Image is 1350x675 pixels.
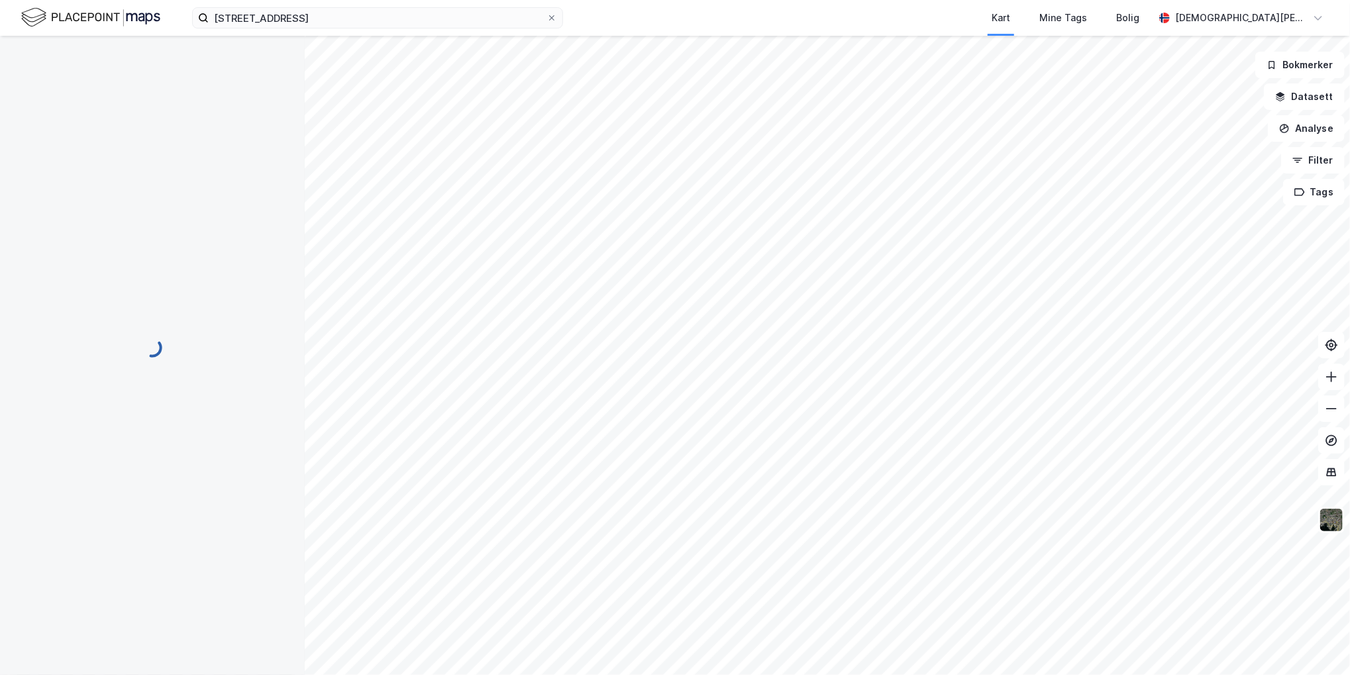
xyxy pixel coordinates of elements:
img: logo.f888ab2527a4732fd821a326f86c7f29.svg [21,6,160,29]
img: 9k= [1319,507,1344,533]
div: [DEMOGRAPHIC_DATA][PERSON_NAME] [1175,10,1308,26]
button: Bokmerker [1255,52,1345,78]
div: Kart [992,10,1010,26]
button: Tags [1283,179,1345,205]
input: Søk på adresse, matrikkel, gårdeiere, leietakere eller personer [209,8,546,28]
img: spinner.a6d8c91a73a9ac5275cf975e30b51cfb.svg [142,337,163,358]
button: Filter [1281,147,1345,174]
button: Analyse [1268,115,1345,142]
button: Datasett [1264,83,1345,110]
iframe: Chat Widget [1284,611,1350,675]
div: Bolig [1116,10,1139,26]
div: Mine Tags [1039,10,1087,26]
